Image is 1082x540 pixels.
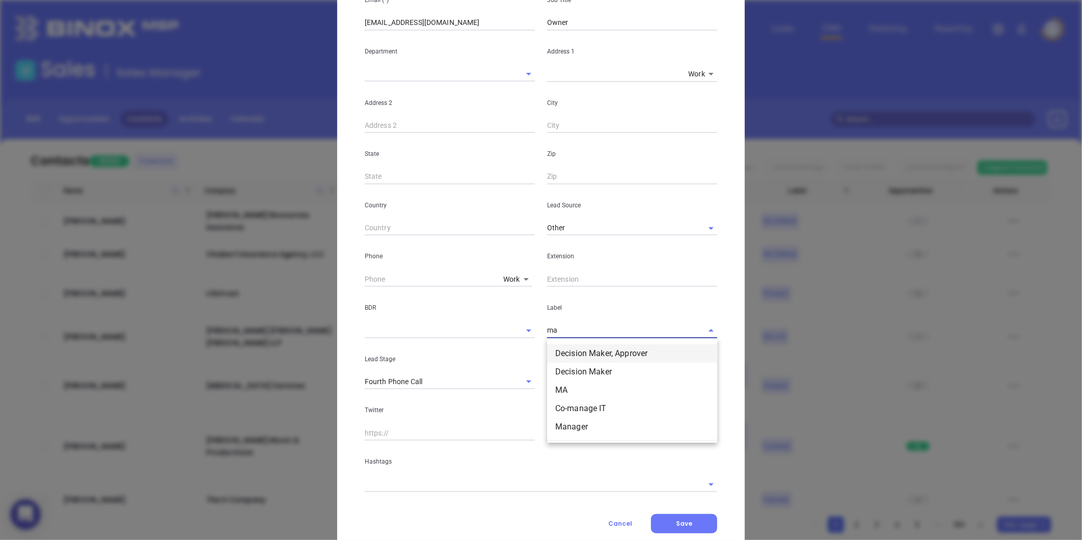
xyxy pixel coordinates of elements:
[547,46,717,57] p: Address 1
[704,221,718,235] button: Open
[365,251,535,262] p: Phone
[704,323,718,338] button: Close
[365,148,535,159] p: State
[365,354,535,365] p: Lead Stage
[547,118,717,133] input: City
[547,169,717,184] input: Zip
[365,272,499,287] input: Phone
[704,477,718,492] button: Open
[608,519,632,528] span: Cancel
[547,148,717,159] p: Zip
[547,344,717,363] li: Decision Maker, Approver
[365,15,535,31] input: Email
[365,221,535,236] input: Country
[547,200,717,211] p: Lead Source
[547,418,717,436] li: Manager
[365,169,535,184] input: State
[503,272,532,287] div: Work
[522,323,536,338] button: Open
[365,46,535,57] p: Department
[589,514,651,533] button: Cancel
[365,404,535,416] p: Twitter
[547,251,717,262] p: Extension
[365,97,535,109] p: Address 2
[365,302,535,313] p: BDR
[522,374,536,389] button: Open
[547,381,717,399] li: MA
[365,425,535,441] input: https://
[676,519,692,528] span: Save
[547,363,717,381] li: Decision Maker
[547,15,717,31] input: Job Title
[547,302,717,313] p: Label
[365,200,535,211] p: Country
[688,67,717,82] div: Work
[547,399,717,418] li: Co-manage IT
[547,272,717,287] input: Extension
[365,118,535,133] input: Address 2
[547,97,717,109] p: City
[365,456,717,467] p: Hashtags
[651,514,717,533] button: Save
[522,67,536,81] button: Open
